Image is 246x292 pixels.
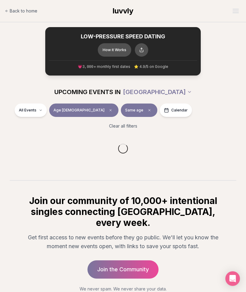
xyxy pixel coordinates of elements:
span: Calendar [171,108,188,113]
button: All Events [15,104,47,117]
span: Clear preference [146,107,153,114]
button: Age [DEMOGRAPHIC_DATA]Clear age [49,104,118,117]
a: Join the Community [87,260,159,279]
p: Get first access to new events before they go public. We'll let you know the moment new events op... [21,233,225,251]
span: 💗 + monthly first dates [78,64,130,69]
span: luvvly [113,6,133,15]
button: Calendar [160,104,192,117]
a: Back to home [5,5,37,17]
span: 3,000 [82,65,93,69]
h2: LOW-PRESSURE SPEED DATING [49,33,197,40]
span: Back to home [10,8,37,14]
button: [GEOGRAPHIC_DATA] [123,85,192,99]
div: Open Intercom Messenger [225,271,240,286]
a: luvvly [113,6,133,16]
span: UPCOMING EVENTS IN [54,88,121,96]
button: Clear all filters [105,119,141,133]
span: All Events [19,108,36,113]
button: Same ageClear preference [121,104,157,117]
h2: Join our community of 10,000+ intentional singles connecting [GEOGRAPHIC_DATA], every week. [19,195,227,228]
p: We never spam. We never share your data. [19,286,227,292]
span: Age [DEMOGRAPHIC_DATA] [53,108,104,113]
span: Clear age [107,107,114,114]
span: ⭐ 4.9/5 on Google [134,64,168,69]
button: How it Works [98,43,131,57]
span: Same age [125,108,143,113]
button: Open menu [230,6,241,16]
